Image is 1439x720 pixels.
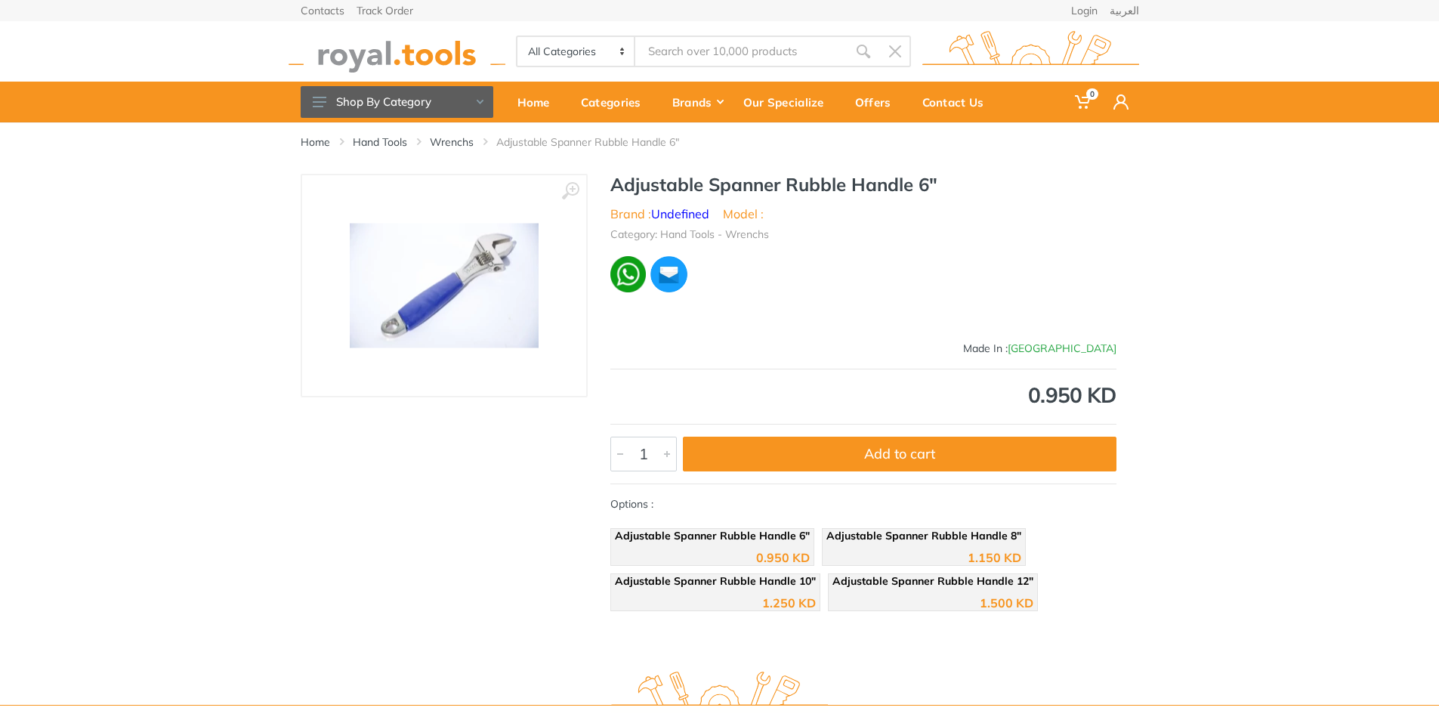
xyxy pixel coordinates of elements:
nav: breadcrumb [301,134,1139,150]
a: Adjustable Spanner Rubble Handle 6" 0.950 KD [610,528,814,566]
span: Adjustable Spanner Rubble Handle 10" [615,574,816,588]
span: Adjustable Spanner Rubble Handle 8" [826,529,1021,542]
a: Home [301,134,330,150]
div: 1.250 KD [762,597,816,609]
a: Our Specialize [733,82,845,122]
div: Categories [570,86,662,118]
div: 0.950 KD [610,385,1116,406]
div: Options : [610,496,1116,619]
img: royal.tools Logo [289,31,505,73]
button: Shop By Category [301,86,493,118]
span: [GEOGRAPHIC_DATA] [1008,341,1116,355]
a: 0 [1064,82,1103,122]
a: Adjustable Spanner Rubble Handle 10" 1.250 KD [610,573,820,611]
input: Site search [635,36,847,67]
a: العربية [1110,5,1139,16]
li: Category: Hand Tools - Wrenchs [610,227,769,243]
a: Home [507,82,570,122]
div: Brands [662,86,733,118]
a: Categories [570,82,662,122]
img: ma.webp [649,255,688,294]
a: Login [1071,5,1098,16]
img: royal.tools Logo [922,31,1139,73]
div: Offers [845,86,912,118]
img: Undefined [1071,303,1116,341]
div: Our Specialize [733,86,845,118]
div: Home [507,86,570,118]
div: Contact Us [912,86,1005,118]
div: Made In : [610,341,1116,357]
li: Adjustable Spanner Rubble Handle 6" [496,134,702,150]
a: Offers [845,82,912,122]
a: Contact Us [912,82,1005,122]
a: Wrenchs [430,134,474,150]
a: Track Order [357,5,413,16]
button: Add to cart [683,437,1116,471]
div: 1.500 KD [980,597,1033,609]
span: Adjustable Spanner Rubble Handle 6" [615,529,810,542]
img: wa.webp [610,256,647,292]
span: Adjustable Spanner Rubble Handle 12" [832,574,1033,588]
a: Undefined [651,206,709,221]
div: 0.950 KD [756,552,810,564]
img: Royal Tools - Adjustable Spanner Rubble Handle 6 [350,224,539,348]
h1: Adjustable Spanner Rubble Handle 6" [610,174,1116,196]
a: Adjustable Spanner Rubble Handle 8" 1.150 KD [822,528,1026,566]
li: Model : [723,205,764,223]
li: Brand : [610,205,709,223]
a: Hand Tools [353,134,407,150]
img: royal.tools Logo [611,672,828,713]
span: 0 [1086,88,1098,100]
a: Contacts [301,5,344,16]
select: Category [517,37,636,66]
div: 1.150 KD [968,552,1021,564]
a: Adjustable Spanner Rubble Handle 12" 1.500 KD [828,573,1038,611]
